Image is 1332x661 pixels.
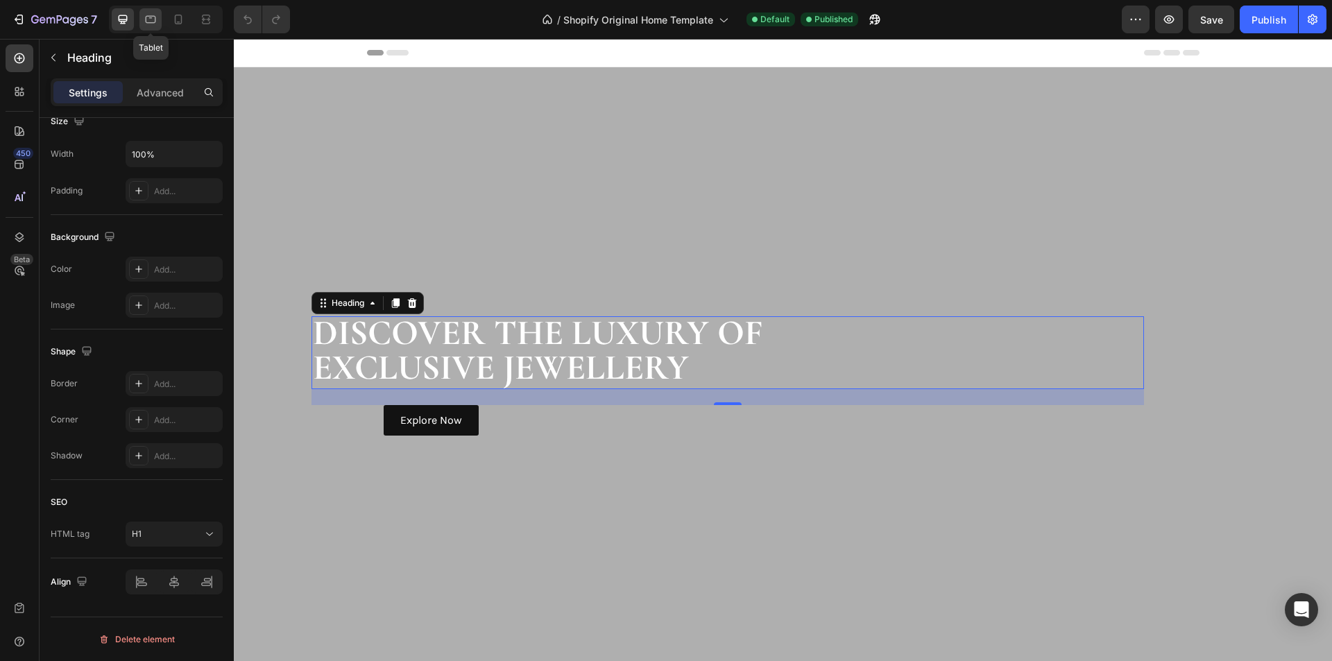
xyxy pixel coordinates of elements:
div: Publish [1252,12,1286,27]
button: Save [1188,6,1234,33]
span: Save [1200,14,1223,26]
p: Advanced [137,85,184,100]
iframe: Design area [234,39,1332,661]
div: Add... [154,450,219,463]
button: 7 [6,6,103,33]
div: Beta [10,254,33,265]
div: Add... [154,300,219,312]
span: H1 [132,529,142,539]
div: Undo/Redo [234,6,290,33]
div: Background [51,228,118,247]
div: Shape [51,343,95,361]
div: Add... [154,264,219,276]
button: H1 [126,522,223,547]
div: SEO [51,496,67,508]
div: 450 [13,148,33,159]
div: Border [51,377,78,390]
div: Delete element [99,631,175,648]
div: HTML tag [51,528,89,540]
div: Padding [51,184,83,197]
div: Shadow [51,449,83,462]
span: Default [760,13,789,26]
button: Delete element [51,628,223,651]
p: Heading [67,49,217,66]
div: Align [51,573,90,592]
button: Publish [1240,6,1298,33]
p: Settings [69,85,108,100]
input: Auto [126,141,222,166]
div: Corner [51,413,78,426]
div: Width [51,148,74,160]
div: Add... [154,185,219,198]
span: Published [814,13,853,26]
div: Open Intercom Messenger [1285,593,1318,626]
span: Shopify Original Home Template [563,12,713,27]
div: Add... [154,378,219,390]
div: Size [51,112,87,131]
p: 7 [91,11,97,28]
span: / [557,12,561,27]
div: Color [51,263,72,275]
div: Add... [154,414,219,427]
div: Image [51,299,75,311]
